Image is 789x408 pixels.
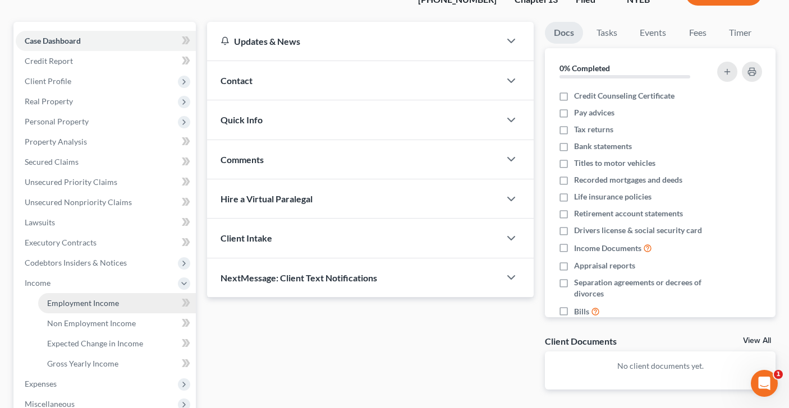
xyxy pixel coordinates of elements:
[25,56,73,66] span: Credit Report
[38,354,196,374] a: Gross Yearly Income
[574,90,675,101] span: Credit Counseling Certificate
[574,260,635,271] span: Appraisal reports
[221,114,263,125] span: Quick Info
[38,313,196,333] a: Non Employment Income
[221,154,264,165] span: Comments
[774,370,783,379] span: 1
[25,177,117,187] span: Unsecured Priority Claims
[221,272,377,283] span: NextMessage: Client Text Notifications
[16,233,196,253] a: Executory Contracts
[720,22,760,44] a: Timer
[574,174,682,186] span: Recorded mortgages and deeds
[25,379,57,388] span: Expenses
[47,339,143,348] span: Expected Change in Income
[574,208,683,219] span: Retirement account statements
[574,225,702,236] span: Drivers license & social security card
[574,107,614,118] span: Pay advices
[25,36,81,45] span: Case Dashboard
[16,172,196,192] a: Unsecured Priority Claims
[25,238,97,247] span: Executory Contracts
[221,75,253,86] span: Contact
[16,212,196,233] a: Lawsuits
[25,76,71,86] span: Client Profile
[25,157,79,166] span: Secured Claims
[743,337,771,345] a: View All
[16,31,196,51] a: Case Dashboard
[221,233,272,243] span: Client Intake
[554,360,767,372] p: No client documents yet.
[751,370,778,397] iframe: Intercom live chat
[574,157,655,169] span: Titles to motor vehicles
[38,293,196,313] a: Employment Income
[221,193,313,204] span: Hire a Virtual Paralegal
[631,22,675,44] a: Events
[25,258,127,267] span: Codebtors Insiders & Notices
[574,243,641,254] span: Income Documents
[25,197,132,207] span: Unsecured Nonpriority Claims
[16,132,196,152] a: Property Analysis
[545,335,617,347] div: Client Documents
[16,192,196,212] a: Unsecured Nonpriority Claims
[574,277,708,299] span: Separation agreements or decrees of divorces
[25,117,89,126] span: Personal Property
[38,333,196,354] a: Expected Change in Income
[47,359,118,368] span: Gross Yearly Income
[559,63,610,73] strong: 0% Completed
[47,318,136,328] span: Non Employment Income
[25,96,73,106] span: Real Property
[16,51,196,71] a: Credit Report
[25,278,51,288] span: Income
[588,22,626,44] a: Tasks
[574,191,652,202] span: Life insurance policies
[16,152,196,172] a: Secured Claims
[545,22,583,44] a: Docs
[47,298,119,308] span: Employment Income
[221,35,487,47] div: Updates & News
[25,137,87,146] span: Property Analysis
[574,141,632,152] span: Bank statements
[25,217,55,227] span: Lawsuits
[574,124,613,135] span: Tax returns
[574,306,589,317] span: Bills
[680,22,715,44] a: Fees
